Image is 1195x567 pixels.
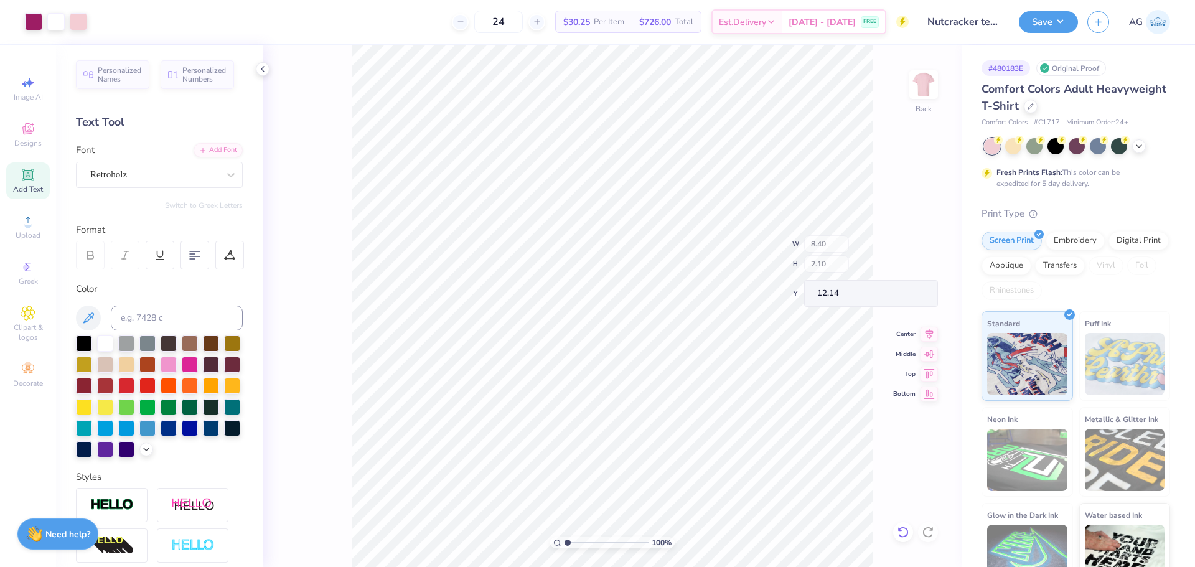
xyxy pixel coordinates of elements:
[982,232,1042,250] div: Screen Print
[1085,317,1111,330] span: Puff Ink
[1066,118,1128,128] span: Minimum Order: 24 +
[996,167,1150,189] div: This color can be expedited for 5 day delivery.
[987,508,1058,522] span: Glow in the Dark Ink
[982,207,1170,221] div: Print Type
[6,322,50,342] span: Clipart & logos
[594,16,624,29] span: Per Item
[1085,413,1158,426] span: Metallic & Glitter Ink
[111,306,243,330] input: e.g. 7428 c
[1085,508,1142,522] span: Water based Ink
[982,60,1030,76] div: # 480183E
[1129,10,1170,34] a: AG
[893,330,916,339] span: Center
[171,538,215,553] img: Negative Space
[893,350,916,358] span: Middle
[474,11,523,33] input: – –
[987,333,1067,395] img: Standard
[982,82,1166,113] span: Comfort Colors Adult Heavyweight T-Shirt
[789,16,856,29] span: [DATE] - [DATE]
[90,536,134,556] img: 3d Illusion
[987,413,1018,426] span: Neon Ink
[1019,11,1078,33] button: Save
[911,72,936,97] img: Back
[13,378,43,388] span: Decorate
[165,200,243,210] button: Switch to Greek Letters
[1108,232,1169,250] div: Digital Print
[194,143,243,157] div: Add Font
[76,470,243,484] div: Styles
[916,103,932,115] div: Back
[90,498,134,512] img: Stroke
[171,497,215,513] img: Shadow
[1036,60,1106,76] div: Original Proof
[45,528,90,540] strong: Need help?
[982,118,1028,128] span: Comfort Colors
[982,256,1031,275] div: Applique
[14,92,43,102] span: Image AI
[1035,256,1085,275] div: Transfers
[1085,429,1165,491] img: Metallic & Glitter Ink
[98,66,142,83] span: Personalized Names
[1089,256,1123,275] div: Vinyl
[13,184,43,194] span: Add Text
[76,282,243,296] div: Color
[863,17,876,26] span: FREE
[19,276,38,286] span: Greek
[987,317,1020,330] span: Standard
[675,16,693,29] span: Total
[918,9,1010,34] input: Untitled Design
[1085,333,1165,395] img: Puff Ink
[76,223,244,237] div: Format
[893,390,916,398] span: Bottom
[719,16,766,29] span: Est. Delivery
[563,16,590,29] span: $30.25
[1046,232,1105,250] div: Embroidery
[982,281,1042,300] div: Rhinestones
[1127,256,1156,275] div: Foil
[76,143,95,157] label: Font
[76,114,243,131] div: Text Tool
[16,230,40,240] span: Upload
[893,370,916,378] span: Top
[996,167,1062,177] strong: Fresh Prints Flash:
[639,16,671,29] span: $726.00
[182,66,227,83] span: Personalized Numbers
[987,429,1067,491] img: Neon Ink
[652,537,672,548] span: 100 %
[1034,118,1060,128] span: # C1717
[1146,10,1170,34] img: Aljosh Eyron Garcia
[1129,15,1143,29] span: AG
[14,138,42,148] span: Designs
